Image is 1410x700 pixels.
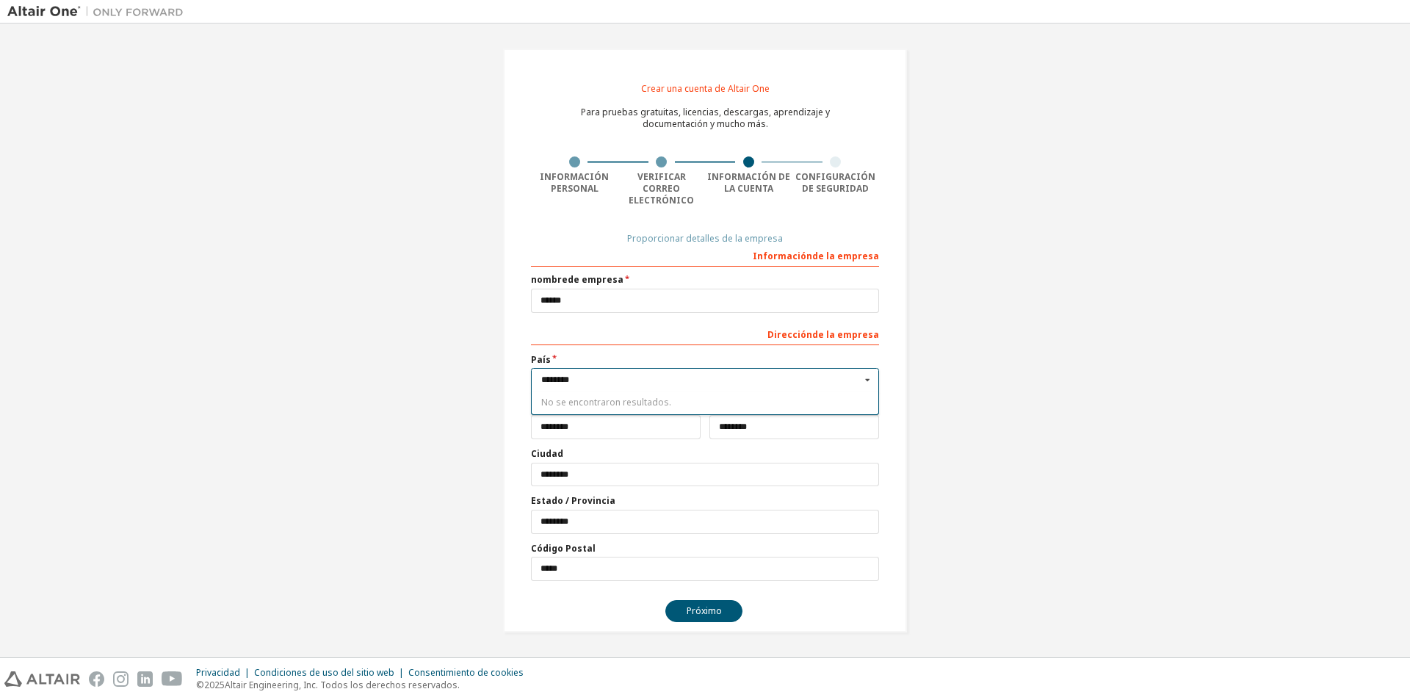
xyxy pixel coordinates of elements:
font: Verificar correo electrónico [629,170,694,206]
font: nombre [531,273,568,286]
img: altair_logo.svg [4,671,80,687]
font: Condiciones de uso del sitio web [254,666,394,679]
font: documentación y mucho más. [643,118,768,130]
img: youtube.svg [162,671,183,687]
font: Crear una cuenta de Altair One [641,82,770,95]
button: Próximo [665,600,742,622]
font: Información de la cuenta [707,170,790,195]
font: Dirección [767,328,812,341]
font: Proporcionar detalles de la empresa [627,232,783,245]
img: instagram.svg [113,671,129,687]
img: facebook.svg [89,671,104,687]
font: 2025 [204,679,225,691]
font: Privacidad [196,666,240,679]
font: No se encontraron resultados. [541,396,671,408]
font: Información [753,250,812,262]
font: Estado / Provincia [531,494,615,507]
img: linkedin.svg [137,671,153,687]
font: Próximo [687,605,722,617]
font: País [531,353,551,366]
font: Para pruebas gratuitas, licencias, descargas, aprendizaje y [581,106,830,118]
font: de la empresa [812,250,879,262]
font: de empresa [568,273,623,286]
font: Configuración de seguridad [795,170,875,195]
font: de la empresa [812,328,879,341]
font: Consentimiento de cookies [408,666,524,679]
font: © [196,679,204,691]
font: Ciudad [531,447,563,460]
font: Información personal [540,170,609,195]
font: Altair Engineering, Inc. Todos los derechos reservados. [225,679,460,691]
img: Altair Uno [7,4,191,19]
font: Código Postal [531,542,596,555]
